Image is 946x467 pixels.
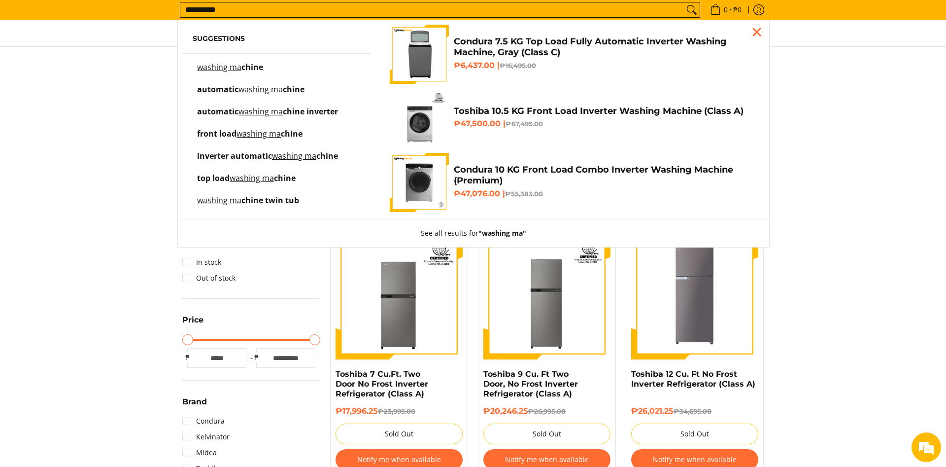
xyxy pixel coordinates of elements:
[182,398,207,413] summary: Open
[749,25,764,39] div: Close pop up
[390,89,754,148] a: Toshiba 10.5 KG Front Load Inverter Washing Machine (Class A) Toshiba 10.5 KG Front Load Inverter...
[505,190,543,198] del: ₱55,383.00
[197,150,272,161] span: inverter automatic
[197,106,238,117] span: automatic
[454,36,754,58] h4: Condura 7.5 KG Top Load Fully Automatic Inverter Washing Machine, Gray (Class C)
[684,2,700,17] button: Search
[197,130,303,147] p: front load washing machine
[336,369,428,398] a: Toshiba 7 Cu.Ft. Two Door No Frost Inverter Refrigerator (Class A)
[182,316,203,331] summary: Open
[274,173,296,183] span: chine
[283,106,338,117] span: chine inverter
[483,406,610,416] h6: ₱20,246.25
[197,128,236,139] span: front load
[251,353,261,362] span: ₱
[193,108,360,125] a: automatic washing machine inverter
[454,119,754,129] h6: ₱47,500.00 |
[283,84,304,95] span: chine
[336,406,463,416] h6: ₱17,996.25
[193,64,360,81] a: washing machine
[478,228,526,238] strong: "washing ma"
[722,6,729,13] span: 0
[193,35,360,43] h6: Suggestions
[182,270,236,286] a: Out of stock
[390,153,449,212] img: Condura 10 KG Front Load Combo Inverter Washing Machine (Premium)
[197,197,299,214] p: washing machine twin tub
[732,6,743,13] span: ₱0
[182,413,225,429] a: Condura
[197,108,338,125] p: automatic washing machine inverter
[193,130,360,147] a: front load washing machine
[390,25,754,84] a: condura-7.5kg-fully-automatic-top-load-inverter-washing-machine-class-a-full-view-mang-kosme Cond...
[57,124,136,224] span: We're online!
[236,128,281,139] mark: washing ma
[636,232,753,359] img: Toshiba 12 Cu. Ft No Frost Inverter Refrigerator (Class A)
[390,89,449,148] img: Toshiba 10.5 KG Front Load Inverter Washing Machine (Class A)
[454,164,754,186] h4: Condura 10 KG Front Load Combo Inverter Washing Machine (Premium)
[390,153,754,212] a: Condura 10 KG Front Load Combo Inverter Washing Machine (Premium) Condura 10 KG Front Load Combo ...
[674,407,711,415] del: ₱34,695.00
[316,150,338,161] span: chine
[336,424,463,444] button: Sold Out
[272,150,316,161] mark: washing ma
[182,316,203,324] span: Price
[500,62,536,70] del: ₱16,495.00
[193,152,360,170] a: inverter automatic washing machine
[51,55,166,68] div: Chat with us now
[193,197,360,214] a: washing machine twin tub
[241,195,299,206] span: chine twin tub
[230,173,274,183] mark: washing ma
[162,5,185,29] div: Minimize live chat window
[182,254,221,270] a: In stock
[182,445,217,461] a: Midea
[506,120,543,128] del: ₱67,495.00
[197,152,338,170] p: inverter automatic washing machine
[5,269,188,304] textarea: Type your message and hit 'Enter'
[197,86,304,103] p: automatic washing machine
[197,62,241,72] mark: washing ma
[483,369,578,398] a: Toshiba 9 Cu. Ft Two Door, No Frost Inverter Refrigerator (Class A)
[197,173,230,183] span: top load
[411,219,536,247] button: See all results for"washing ma"
[238,106,283,117] mark: washing ma
[631,369,755,389] a: Toshiba 12 Cu. Ft No Frost Inverter Refrigerator (Class A)
[193,175,360,192] a: top load washing machine
[454,106,754,117] h4: Toshiba 10.5 KG Front Load Inverter Washing Machine (Class A)
[197,64,263,81] p: washing machine
[197,84,238,95] span: automatic
[182,353,192,362] span: ₱
[182,398,207,406] span: Brand
[454,189,754,199] h6: ₱47,076.00 |
[336,232,463,359] img: Toshiba 7 Cu.Ft. Two Door No Frost Inverter Refrigerator (Class A)
[193,86,360,103] a: automatic washing machine
[197,175,296,192] p: top load washing machine
[182,429,230,445] a: Kelvinator
[528,407,566,415] del: ₱26,995.00
[707,4,744,15] span: •
[631,406,758,416] h6: ₱26,021.25
[241,62,263,72] span: chine
[392,25,446,84] img: condura-7.5kg-fully-automatic-top-load-inverter-washing-machine-class-a-full-view-mang-kosme
[378,407,415,415] del: ₱23,995.00
[197,195,241,206] mark: washing ma
[454,61,754,71] h6: ₱6,437.00 |
[281,128,303,139] span: chine
[483,232,610,359] img: Toshiba 9 Cu. Ft Two Door, No Frost Inverter Refrigerator (Class A)
[238,84,283,95] mark: washing ma
[483,424,610,444] button: Sold Out
[631,424,758,444] button: Sold Out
